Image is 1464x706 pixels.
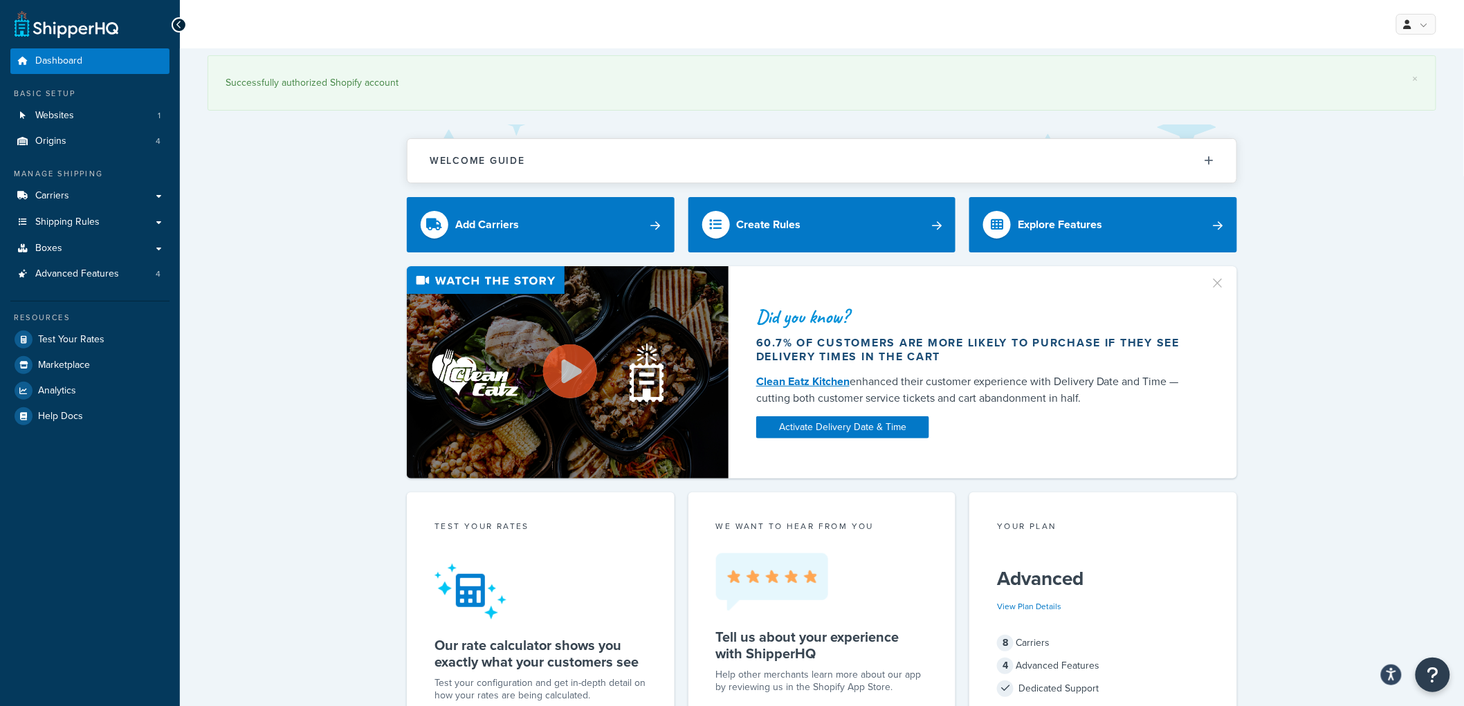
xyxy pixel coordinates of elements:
[756,416,929,438] a: Activate Delivery Date & Time
[1413,73,1418,84] a: ×
[407,266,729,479] img: Video thumbnail
[35,110,74,122] span: Websites
[38,385,76,397] span: Analytics
[10,168,170,180] div: Manage Shipping
[35,136,66,147] span: Origins
[35,243,62,254] span: Boxes
[10,353,170,378] a: Marketplace
[997,656,1209,676] div: Advanced Features
[10,103,170,129] li: Websites
[10,129,170,154] a: Origins4
[10,236,170,261] a: Boxes
[756,336,1193,364] div: 60.7% of customers are more likely to purchase if they see delivery times in the cart
[10,261,170,287] li: Advanced Features
[10,404,170,429] a: Help Docs
[997,658,1014,674] span: 4
[434,637,647,670] h5: Our rate calculator shows you exactly what your customers see
[156,268,161,280] span: 4
[756,307,1193,326] div: Did you know?
[10,103,170,129] a: Websites1
[10,327,170,352] a: Test Your Rates
[688,197,956,252] a: Create Rules
[35,268,119,280] span: Advanced Features
[10,261,170,287] a: Advanced Features4
[10,312,170,324] div: Resources
[10,183,170,209] a: Carriers
[430,156,525,166] h2: Welcome Guide
[997,568,1209,590] h5: Advanced
[407,197,675,252] a: Add Carriers
[969,197,1237,252] a: Explore Features
[35,216,100,228] span: Shipping Rules
[455,215,519,234] div: Add Carriers
[756,373,1193,407] div: enhanced their customer experience with Delivery Date and Time — cutting both customer service ti...
[38,334,104,346] span: Test Your Rates
[158,110,161,122] span: 1
[10,378,170,403] a: Analytics
[997,600,1061,613] a: View Plan Details
[10,88,170,100] div: Basic Setup
[716,629,928,662] h5: Tell us about your experience with ShipperHQ
[997,679,1209,698] div: Dedicated Support
[434,520,647,536] div: Test your rates
[38,360,90,371] span: Marketplace
[716,669,928,694] p: Help other merchants learn more about our app by reviewing us in the Shopify App Store.
[434,677,647,702] div: Test your configuration and get in-depth detail on how your rates are being calculated.
[737,215,801,234] div: Create Rules
[997,520,1209,536] div: Your Plan
[408,139,1236,183] button: Welcome Guide
[10,129,170,154] li: Origins
[997,635,1014,651] span: 8
[226,73,1418,93] div: Successfully authorized Shopify account
[38,411,83,422] span: Help Docs
[997,633,1209,653] div: Carriers
[156,136,161,147] span: 4
[35,190,69,202] span: Carriers
[1416,658,1450,692] button: Open Resource Center
[10,48,170,74] a: Dashboard
[1018,215,1102,234] div: Explore Features
[35,55,82,67] span: Dashboard
[716,520,928,532] p: we want to hear from you
[756,373,850,389] a: Clean Eatz Kitchen
[10,210,170,235] a: Shipping Rules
